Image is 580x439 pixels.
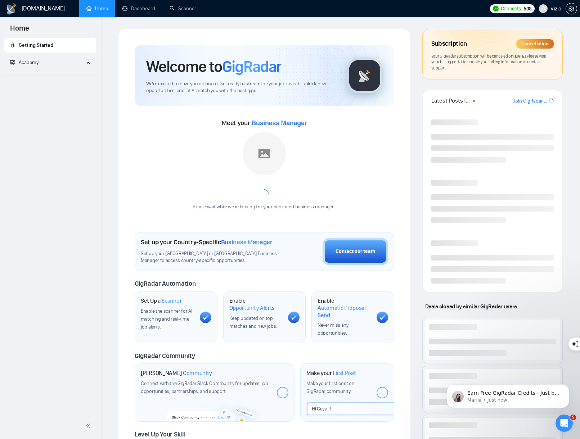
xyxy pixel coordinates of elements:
span: Connect with the GigRadar Slack Community for updates, job opportunities, partnerships, and support. [141,380,268,394]
span: Getting Started [19,42,53,48]
span: Enable the scanner for AI matching and real-time job alerts. [141,308,192,330]
h1: Welcome to [146,57,281,76]
span: Make your first post on GigRadar community. [306,380,354,394]
h1: Set Up a [141,297,181,304]
h1: Enable [318,297,371,318]
span: Scanner [161,297,181,304]
span: We're excited to have you on board. Get ready to streamline your job search, unlock new opportuni... [146,81,335,94]
span: export [549,98,554,103]
h1: Make your [306,370,356,377]
a: homeHome [86,5,108,12]
img: upwork-logo.png [493,6,499,12]
span: Level Up Your Skill [135,430,185,438]
a: Join GigRadar Slack Community [513,97,548,105]
span: Automatic Proposal Send [318,304,371,318]
span: Connects: [501,5,522,13]
span: fund-projection-screen [10,60,15,65]
a: dashboardDashboard [122,5,155,12]
img: gigradar-logo.png [347,58,383,94]
li: Getting Started [4,38,96,53]
img: slackcommunity-bg.png [167,398,262,421]
div: Please wait while we're looking for your dedicated business manager... [188,204,341,211]
span: [DATE] . [513,53,527,59]
span: Set up your [GEOGRAPHIC_DATA] or [GEOGRAPHIC_DATA] Business Manager to access country-specific op... [141,250,287,264]
span: Subscription [431,38,467,50]
div: Cancellation [516,39,554,49]
h1: Set up your Country-Specific [141,238,273,246]
button: setting [566,3,577,14]
span: loading [259,188,270,199]
span: Home [4,23,35,38]
span: double-left [86,422,93,429]
span: Academy [19,59,39,65]
span: Your GigRadar subscription will be canceled Please visit your billing portal to update your billi... [431,53,547,71]
img: placeholder.png [243,132,286,175]
img: logo [6,3,17,15]
a: export [549,97,554,104]
span: 608 [523,5,532,13]
span: rocket [10,42,15,47]
span: user [541,6,546,11]
span: GigRadar Community [135,352,195,360]
span: on [508,53,527,59]
span: Meet your [222,119,307,127]
button: Contact our team [323,238,388,265]
span: Business Manager [251,119,307,127]
a: searchScanner [170,5,196,12]
span: Latest Posts from the GigRadar Community [431,96,471,105]
a: setting [566,6,577,12]
div: Contact our team [336,248,375,255]
span: GigRadar Automation [135,280,195,288]
span: Keep updated on top matches and new jobs. [229,315,277,329]
h1: [PERSON_NAME] [141,370,212,377]
li: Academy Homepage [4,73,96,77]
span: Deals closed by similar GigRadar users [422,300,520,313]
span: Business Manager [221,238,273,246]
span: 5 [570,415,576,420]
span: Never miss any opportunities. [318,322,349,336]
span: Opportunity Alerts [229,304,275,312]
span: First Post [333,370,356,377]
h1: Enable [229,297,283,311]
iframe: Intercom notifications message [436,369,580,420]
iframe: Intercom live chat [556,415,573,432]
span: Community [183,370,212,377]
span: GigRadar [222,57,281,76]
span: Academy [10,59,39,65]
